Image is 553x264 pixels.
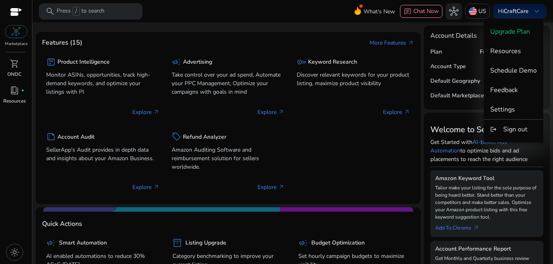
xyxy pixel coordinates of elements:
span: Settings [490,105,515,114]
span: Sign out [503,125,527,134]
span: Schedule Demo [490,66,537,75]
span: Feedback [490,86,518,94]
mat-icon: logout [490,124,497,134]
span: Upgrade Plan [490,27,530,36]
span: Resources [490,47,521,56]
